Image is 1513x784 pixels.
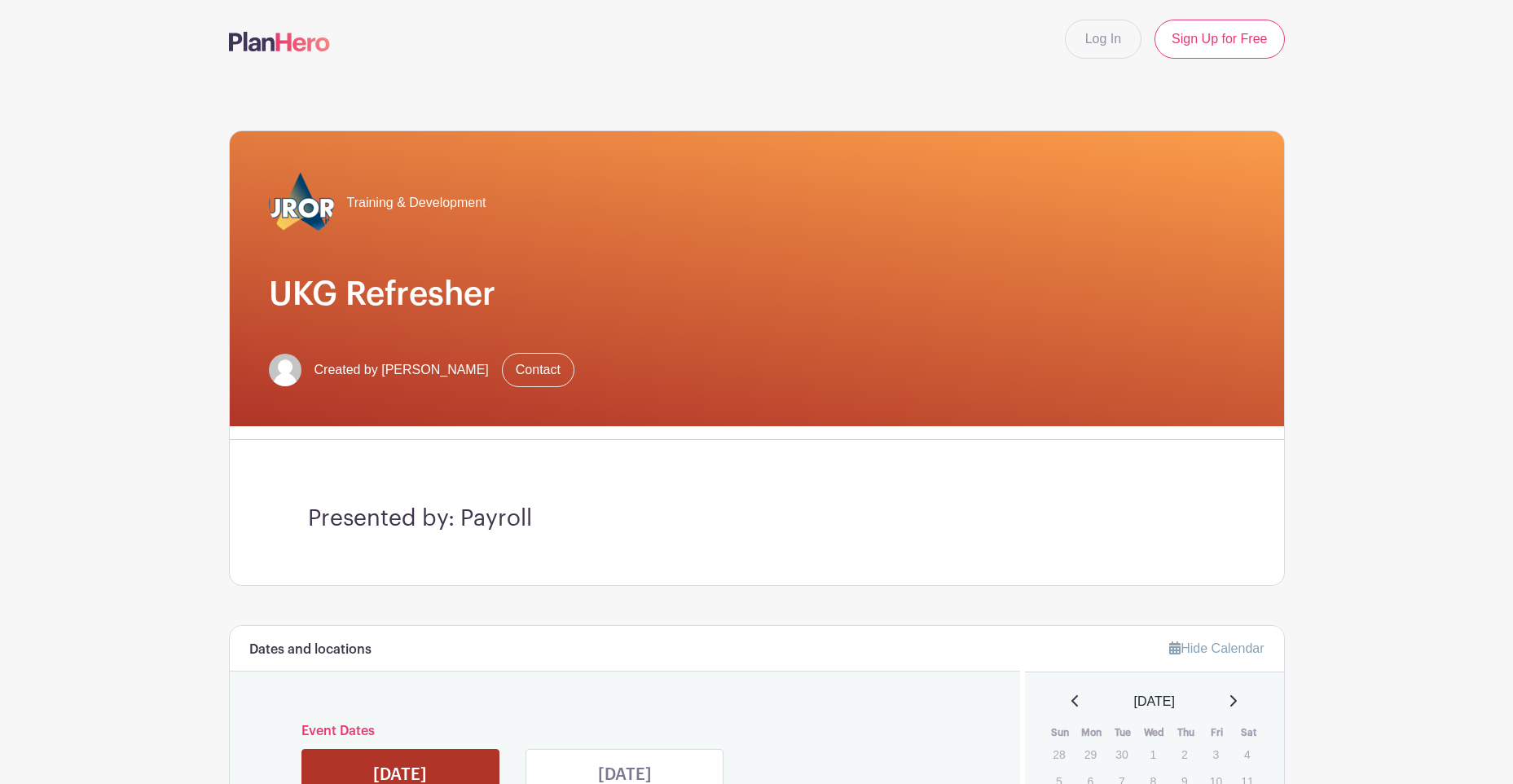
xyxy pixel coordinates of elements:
[269,354,301,386] img: default-ce2991bfa6775e67f084385cd625a349d9dcbb7a52a09fb2fda1e96e2d18dcdb.png
[308,505,1206,533] h3: Presented by: Payroll
[249,642,372,658] h6: Dates and locations
[288,724,962,739] h6: Event Dates
[1045,742,1072,767] p: 28
[1065,20,1141,59] a: Log In
[1140,742,1167,767] p: 1
[1045,725,1076,741] th: Sun
[1076,725,1108,741] th: Mon
[1139,725,1171,741] th: Wed
[1155,20,1284,59] a: Sign Up for Free
[1134,692,1175,711] span: [DATE]
[1234,742,1260,767] p: 4
[1203,742,1229,767] p: 3
[269,275,1245,314] h1: UKG Refresher
[229,32,330,51] img: logo-507f7623f17ff9eddc593b1ce0a138ce2505c220e1c5a4e2b4648c50719b7d32.svg
[1202,725,1234,741] th: Fri
[502,353,574,387] a: Contact
[1108,742,1135,767] p: 30
[1107,725,1139,741] th: Tue
[314,360,489,380] span: Created by [PERSON_NAME]
[1171,742,1198,767] p: 2
[269,170,334,236] img: 2023_COA_Horiz_Logo_PMS_BlueStroke%204.png
[1169,641,1264,655] a: Hide Calendar
[347,193,486,213] span: Training & Development
[1233,725,1264,741] th: Sat
[1170,725,1202,741] th: Thu
[1077,742,1104,767] p: 29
